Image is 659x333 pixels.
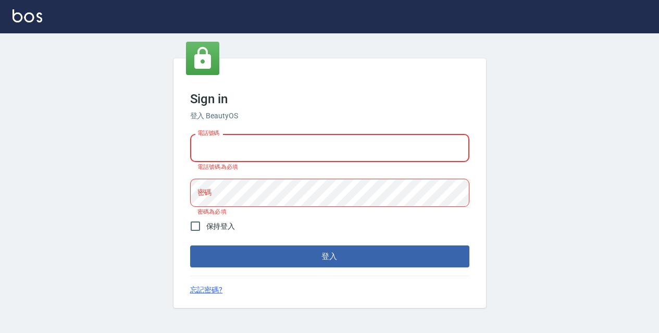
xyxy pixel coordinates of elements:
[190,92,469,106] h3: Sign in
[190,285,223,295] a: 忘記密碼?
[197,164,462,170] p: 電話號碼為必填
[197,208,462,215] p: 密碼為必填
[190,245,469,267] button: 登入
[206,221,235,232] span: 保持登入
[197,129,219,137] label: 電話號碼
[13,9,42,22] img: Logo
[190,110,469,121] h6: 登入 BeautyOS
